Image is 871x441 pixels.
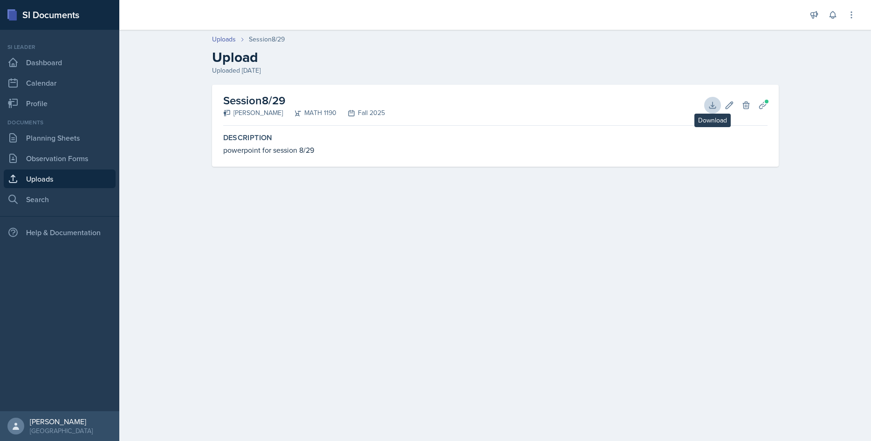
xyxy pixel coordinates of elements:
div: [GEOGRAPHIC_DATA] [30,426,93,435]
div: Session8/29 [249,34,285,44]
button: Download [704,97,721,114]
h2: Session8/29 [223,92,385,109]
a: Uploads [212,34,236,44]
div: Help & Documentation [4,223,116,242]
div: powerpoint for session 8/29 [223,144,768,156]
a: Search [4,190,116,209]
a: Planning Sheets [4,129,116,147]
div: MATH 1190 [283,108,336,118]
div: Uploaded [DATE] [212,66,779,75]
div: [PERSON_NAME] [223,108,283,118]
label: Description [223,133,768,142]
div: Si leader [4,43,116,51]
a: Observation Forms [4,149,116,168]
a: Dashboard [4,53,116,72]
a: Profile [4,94,116,113]
a: Calendar [4,74,116,92]
div: Fall 2025 [336,108,385,118]
div: Documents [4,118,116,127]
div: [PERSON_NAME] [30,417,93,426]
a: Uploads [4,170,116,188]
h2: Upload [212,49,779,66]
